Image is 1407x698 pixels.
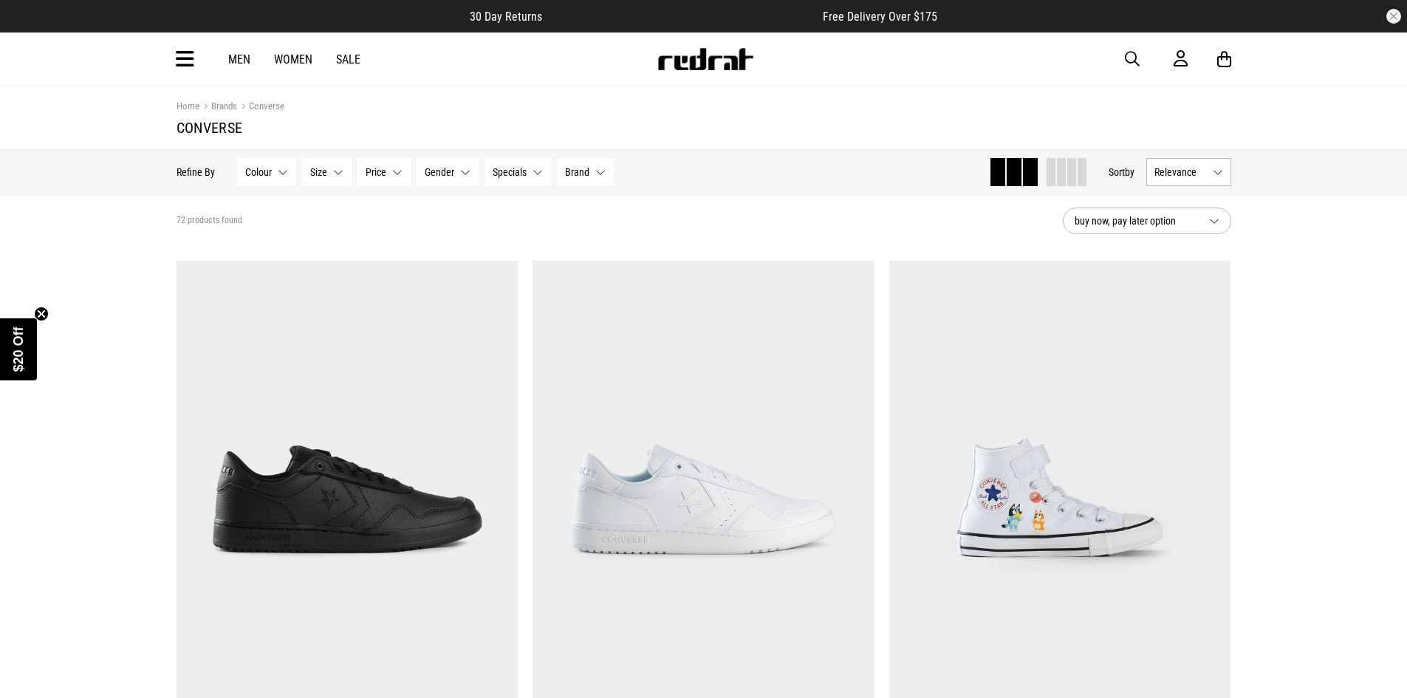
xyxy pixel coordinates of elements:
h1: Converse [177,119,1231,137]
span: Free Delivery Over $175 [823,10,937,24]
p: Refine By [177,166,215,178]
img: Redrat logo [657,48,754,70]
button: Colour [237,158,296,186]
button: buy now, pay later option [1063,208,1231,234]
span: 30 Day Returns [470,10,542,24]
span: Specials [493,166,527,178]
span: Colour [245,166,272,178]
span: buy now, pay later option [1075,212,1197,230]
span: 72 products found [177,215,242,227]
button: Price [357,158,411,186]
button: Close teaser [34,307,49,321]
a: Converse [237,100,284,114]
span: Brand [565,166,589,178]
iframe: Customer reviews powered by Trustpilot [572,9,793,24]
a: Women [274,52,312,66]
a: Brands [199,100,237,114]
span: $20 Off [11,326,26,372]
a: Sale [336,52,360,66]
span: Size [310,166,327,178]
button: Relevance [1146,158,1231,186]
button: Gender [417,158,479,186]
a: Home [177,100,199,112]
span: Gender [425,166,454,178]
span: Price [366,166,386,178]
a: Men [228,52,250,66]
span: Relevance [1154,166,1207,178]
button: Sortby [1109,163,1134,181]
span: by [1125,166,1134,178]
button: Size [302,158,352,186]
button: Brand [557,158,614,186]
button: Specials [485,158,551,186]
